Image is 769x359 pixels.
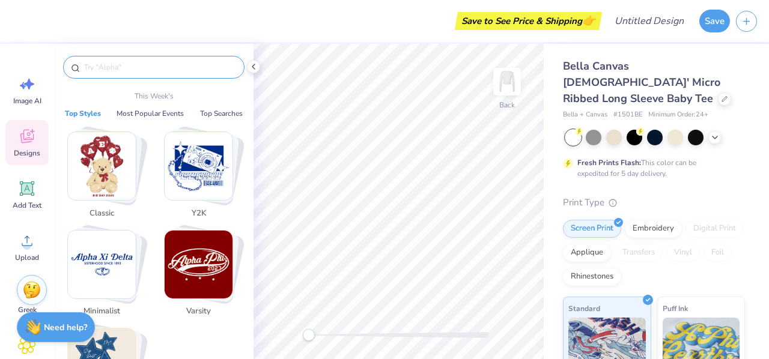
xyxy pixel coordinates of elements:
img: Minimalist [68,231,136,298]
button: Stack Card Button Classic [60,131,151,224]
button: Stack Card Button Minimalist [60,230,151,322]
div: Print Type [563,196,745,210]
span: Minimalist [82,306,121,318]
img: Varsity [165,231,233,298]
button: Top Searches [196,107,246,119]
div: This color can be expedited for 5 day delivery. [577,157,725,179]
div: Foil [704,244,732,262]
span: Bella + Canvas [563,110,607,120]
div: Accessibility label [303,329,315,341]
span: Minimum Order: 24 + [648,110,708,120]
div: Transfers [615,244,663,262]
img: Back [495,70,519,94]
span: Puff Ink [663,302,688,315]
span: Standard [568,302,600,315]
button: Stack Card Button Y2K [157,131,248,224]
span: Varsity [179,306,218,318]
span: Designs [14,148,40,158]
button: Save [699,10,730,32]
span: Add Text [13,201,41,210]
div: Embroidery [625,220,682,238]
input: Untitled Design [605,9,693,33]
span: Greek [18,305,37,315]
span: Bella Canvas [DEMOGRAPHIC_DATA]' Micro Ribbed Long Sleeve Baby Tee [563,59,720,106]
div: Vinyl [666,244,700,262]
input: Try "Alpha" [83,61,237,73]
button: Most Popular Events [113,107,187,119]
p: This Week's [135,91,174,101]
div: Save to See Price & Shipping [458,12,599,30]
span: # 1501BE [613,110,642,120]
div: Back [499,100,515,110]
button: Top Styles [61,107,105,119]
strong: Need help? [44,322,87,333]
span: Image AI [13,96,41,106]
div: Rhinestones [563,268,621,286]
img: Y2K [165,132,233,200]
button: Stack Card Button Varsity [157,230,248,322]
span: Classic [82,208,121,220]
span: Y2K [179,208,218,220]
strong: Fresh Prints Flash: [577,158,641,167]
img: Classic [68,132,136,200]
div: Applique [563,244,611,262]
span: 👉 [582,13,595,28]
div: Digital Print [685,220,744,238]
span: Upload [15,253,39,262]
div: Screen Print [563,220,621,238]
